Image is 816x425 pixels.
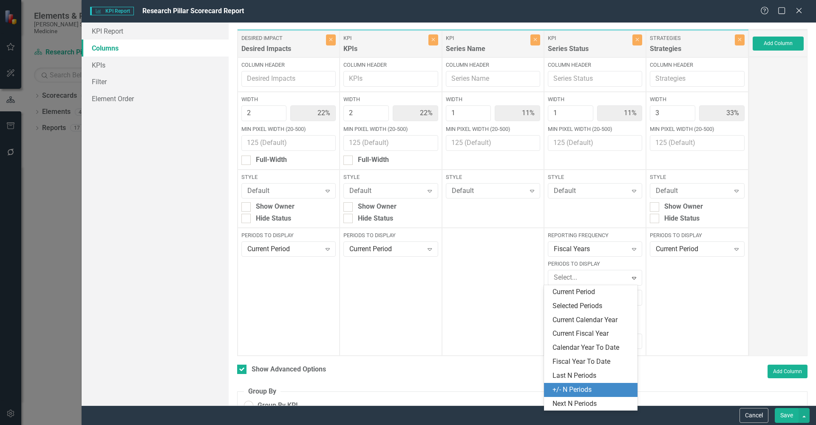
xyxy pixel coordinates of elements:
div: Hide Status [358,214,393,224]
div: Show Owner [358,202,397,212]
div: Default [656,186,729,196]
span: Research Pillar Scorecard Report [142,7,244,15]
button: Cancel [739,408,768,423]
label: Style [650,173,745,181]
input: Column Width [446,105,491,121]
div: Desired Impacts [241,44,324,58]
input: 125 (Default) [650,135,745,151]
div: Next N Periods [552,399,632,409]
legend: Group By [244,387,280,397]
label: Width [241,96,336,103]
div: Full-Width [358,155,389,165]
label: Style [343,173,438,181]
div: Default [349,186,423,196]
a: Filter [82,73,229,90]
div: +/- N Periods [552,385,632,395]
label: Desired Impact [241,34,324,42]
div: Default [247,186,321,196]
label: Column Header [650,61,745,69]
label: KPI [548,34,630,42]
input: Column Width [548,105,593,121]
div: Selected Periods [552,301,632,311]
label: Style [548,173,642,181]
button: Save [775,408,799,423]
label: Periods to Display [343,232,438,239]
div: Current Period [247,244,321,254]
label: Column Header [446,61,540,69]
label: Min Pixel Width (20-500) [548,125,642,133]
button: Add Column [768,365,807,378]
input: Strategies [650,71,745,87]
div: Default [452,186,525,196]
div: KPIs [343,44,426,58]
div: Current Period [552,287,632,297]
span: KPI Report [90,7,134,15]
label: Width [548,96,642,103]
div: Full-Width [256,155,287,165]
div: Current Fiscal Year [552,329,632,339]
div: Series Name [446,44,528,58]
input: Series Status [548,71,642,87]
input: Column Width [650,105,695,121]
div: Default [554,186,627,196]
div: Hide Status [664,214,700,224]
label: KPI [446,34,528,42]
label: Style [241,173,336,181]
label: Width [650,96,745,103]
div: Show Owner [256,202,295,212]
label: Min Pixel Width (20-500) [343,125,438,133]
label: Min Pixel Width (20-500) [446,125,540,133]
div: Current Period [349,244,423,254]
div: Show Advanced Options [252,365,326,374]
input: KPIs [343,71,438,87]
label: Periods to Display [650,232,745,239]
div: Last N Periods [552,371,632,381]
div: Hide Status [256,214,291,224]
input: Column Width [343,105,389,121]
label: Strategies [650,34,733,42]
div: Calendar Year To Date [552,343,632,353]
div: Series Status [548,44,630,58]
label: Periods to Display [241,232,336,239]
label: Width [343,96,438,103]
a: KPI Report [82,23,229,40]
label: Column Header [241,61,336,69]
div: Fiscal Year To Date [552,357,632,367]
label: Reporting Frequency [548,232,642,239]
input: Desired Impacts [241,71,336,87]
input: 125 (Default) [548,135,642,151]
label: Periods to Display [548,260,642,268]
a: Columns [82,40,229,57]
div: Current Calendar Year [552,315,632,325]
input: 125 (Default) [241,135,336,151]
input: 125 (Default) [343,135,438,151]
input: Series Name [446,71,540,87]
div: Fiscal Years [554,244,627,254]
input: Column Width [241,105,287,121]
button: Add Column [753,37,804,50]
label: Min Pixel Width (20-500) [650,125,745,133]
div: Show Owner [664,202,703,212]
label: Style [446,173,540,181]
label: KPI [343,34,426,42]
div: Strategies [650,44,733,58]
a: KPIs [82,57,229,74]
label: Min Pixel Width (20-500) [241,125,336,133]
label: Width [446,96,540,103]
a: Element Order [82,90,229,107]
span: Group By KPI [258,401,298,411]
div: Current Period [656,244,729,254]
label: Column Header [548,61,642,69]
input: 125 (Default) [446,135,540,151]
label: Column Header [343,61,438,69]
